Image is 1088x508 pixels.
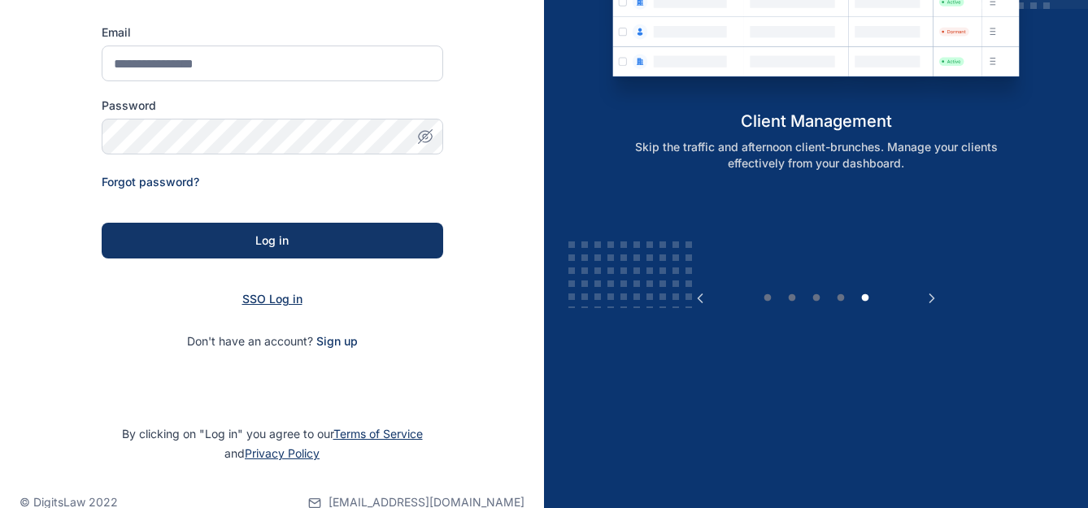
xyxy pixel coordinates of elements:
span: and [224,446,320,460]
button: 4 [833,290,849,306]
a: Forgot password? [102,175,199,189]
button: Next [924,290,940,306]
button: 3 [808,290,825,306]
button: Previous [692,290,708,306]
div: Log in [128,232,417,249]
label: Password [102,98,443,114]
p: By clicking on "Log in" you agree to our [20,424,524,463]
button: 5 [857,290,873,306]
a: SSO Log in [242,292,302,306]
label: Email [102,24,443,41]
button: 1 [759,290,776,306]
a: Sign up [316,333,358,350]
a: Privacy Policy [245,446,320,460]
button: Log in [102,223,443,258]
h5: client management [590,110,1042,132]
p: Don't have an account? [102,333,443,350]
p: Skip the traffic and afternoon client-brunches. Manage your clients effectively from your dashboard. [608,139,1025,172]
button: 2 [784,290,800,306]
a: Terms of Service [333,427,423,441]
